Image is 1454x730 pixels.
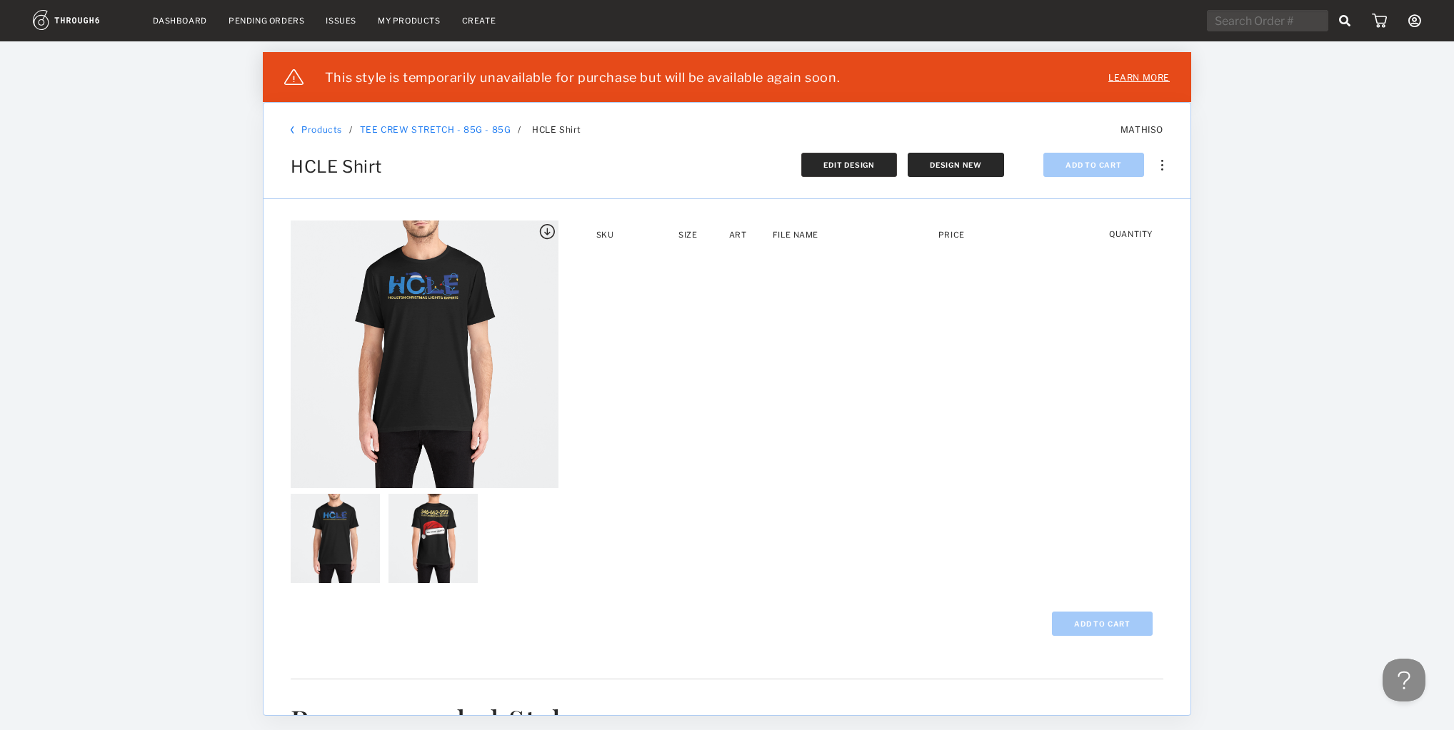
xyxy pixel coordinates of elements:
[1108,63,1170,92] a: Learn more
[360,124,511,135] a: TEE CREW STRETCH - 85G - 85G
[291,156,382,177] span: HCLE Shirt
[284,69,304,85] img: icon_warning_white.741b8e3f.svg
[301,124,342,135] a: Products
[291,494,380,583] img: 19838_Thumb_296b119003f14d1aab7398919da3bb88-9838-.png
[532,124,581,135] span: HCLE Shirt
[326,16,356,26] a: Issues
[1207,10,1328,31] input: Search Order #
[916,220,987,249] th: Price
[1052,612,1153,636] button: Add To Cart
[713,220,761,249] th: Art
[823,161,875,169] span: Edit Design
[229,16,304,26] a: Pending Orders
[1383,659,1425,701] iframe: Toggle Customer Support
[1372,14,1387,28] img: icon_cart.dab5cea1.svg
[349,124,353,135] div: /
[1098,220,1163,233] th: Quantity
[586,220,663,249] th: SKU
[762,220,916,249] th: File Name
[388,494,478,583] img: 29838_Thumb_5f9cecc1c91641a29232cbd9b77ba68e-9838-.png
[291,126,294,134] img: back_bracket.f28aa67b.svg
[663,220,714,249] th: Size
[518,124,521,135] span: /
[908,153,1004,177] button: Design New
[325,70,840,85] div: This style is temporarily unavailable for purchase but will be available again soon.
[462,16,496,26] a: Create
[801,153,897,177] button: Edit Design
[1161,160,1163,171] img: meatball_vertical.0c7b41df.svg
[539,224,555,240] img: icon_button_download.25f86ee2.svg
[1043,153,1144,177] button: Add To Cart
[153,16,207,26] a: Dashboard
[378,16,441,26] a: My Products
[33,10,131,30] img: logo.1c10ca64.svg
[1120,124,1163,135] span: MATHISO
